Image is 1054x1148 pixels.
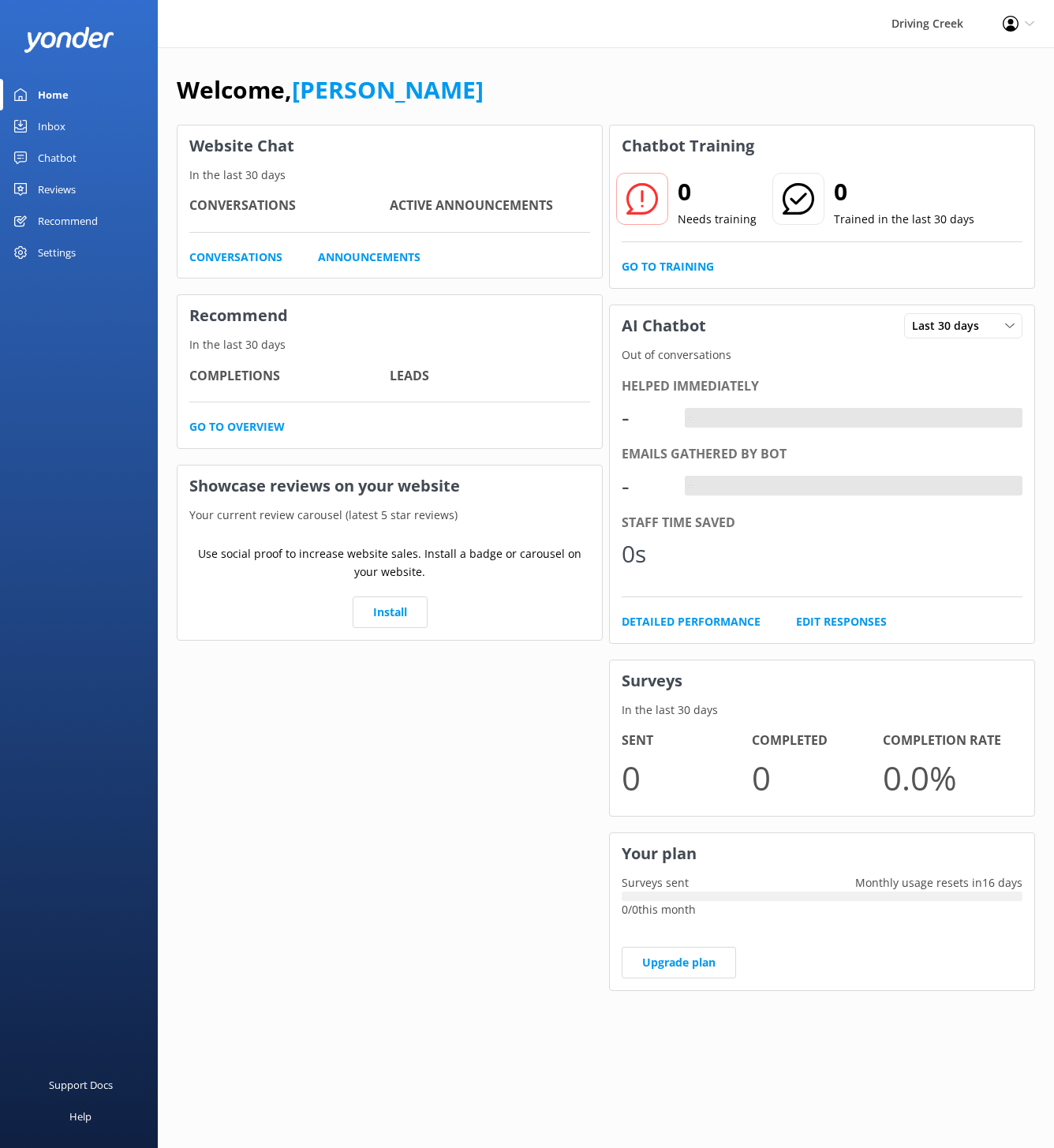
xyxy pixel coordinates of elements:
h4: Active Announcements [390,196,590,216]
a: [PERSON_NAME] [292,73,484,106]
div: - [622,467,669,505]
p: Out of conversations [610,346,1034,364]
p: In the last 30 days [178,336,602,353]
div: Support Docs [49,1069,113,1101]
h3: Showcase reviews on your website [178,466,602,507]
span: Last 30 days [912,317,989,335]
p: Needs training [678,211,757,228]
div: Reviews [38,174,76,205]
h3: Recommend [178,295,602,336]
p: Trained in the last 30 days [834,211,974,228]
div: - [685,408,697,428]
a: Install [353,596,428,628]
div: Staff time saved [622,513,1022,533]
p: Use social proof to increase website sales. Install a badge or carousel on your website. [189,545,590,581]
div: Chatbot [38,142,77,174]
h3: AI Chatbot [610,305,718,346]
h1: Welcome, [177,71,484,109]
div: - [685,476,697,496]
div: Settings [38,237,76,268]
a: Announcements [318,249,420,266]
a: Upgrade plan [622,947,736,978]
p: Your current review carousel (latest 5 star reviews) [178,507,602,524]
h4: Conversations [189,196,390,216]
a: Conversations [189,249,282,266]
h4: Completed [752,731,882,751]
h4: Sent [622,731,752,751]
div: Inbox [38,110,65,142]
h4: Leads [390,366,590,387]
div: Home [38,79,69,110]
p: In the last 30 days [178,166,602,184]
h3: Chatbot Training [610,125,766,166]
div: Helped immediately [622,376,1022,397]
h3: Your plan [610,833,1034,874]
a: Edit Responses [796,613,887,630]
h4: Completion Rate [883,731,1013,751]
p: In the last 30 days [610,701,1034,719]
a: Detailed Performance [622,613,761,630]
img: yonder-white-logo.png [24,27,114,53]
h2: 0 [678,173,757,211]
h4: Completions [189,366,390,387]
p: 0.0 % [883,751,1013,804]
a: Go to overview [189,418,285,436]
div: - [622,398,669,436]
p: 0 [622,751,752,804]
h3: Surveys [610,660,1034,701]
p: Surveys sent [610,874,701,892]
p: 0 [752,751,882,804]
p: 0 / 0 this month [622,901,1022,918]
div: Emails gathered by bot [622,444,1022,465]
div: Help [69,1101,92,1132]
div: 0s [622,535,669,573]
h2: 0 [834,173,974,211]
h3: Website Chat [178,125,602,166]
p: Monthly usage resets in 16 days [843,874,1034,892]
a: Go to Training [622,258,714,275]
div: Recommend [38,205,98,237]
